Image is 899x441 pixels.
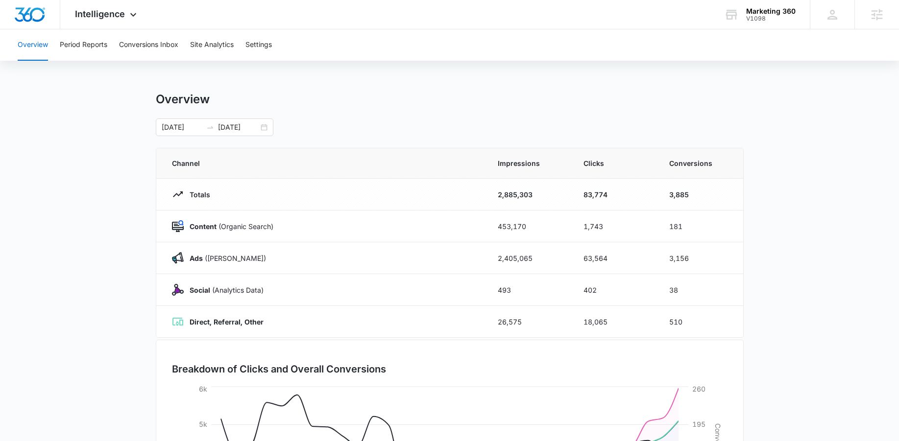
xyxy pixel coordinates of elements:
[218,122,259,133] input: End date
[190,222,217,231] strong: Content
[572,179,657,210] td: 83,774
[172,362,386,376] h3: Breakdown of Clicks and Overall Conversions
[172,158,474,168] span: Channel
[184,253,266,263] p: ([PERSON_NAME])
[172,252,184,264] img: Ads
[498,158,560,168] span: Impressions
[583,158,646,168] span: Clicks
[746,7,796,15] div: account name
[657,179,743,210] td: 3,885
[184,221,273,232] p: (Organic Search)
[206,123,214,131] span: swap-right
[60,29,107,61] button: Period Reports
[206,123,214,131] span: to
[657,210,743,242] td: 181
[190,286,210,294] strong: Social
[162,122,202,133] input: Start date
[184,189,210,200] p: Totals
[486,274,572,306] td: 493
[486,179,572,210] td: 2,885,303
[746,15,796,22] div: account id
[172,284,184,296] img: Social
[692,420,705,428] tspan: 195
[572,210,657,242] td: 1,743
[486,306,572,338] td: 26,575
[572,306,657,338] td: 18,065
[190,318,264,326] strong: Direct, Referral, Other
[486,242,572,274] td: 2,405,065
[486,210,572,242] td: 453,170
[245,29,272,61] button: Settings
[75,9,125,19] span: Intelligence
[657,242,743,274] td: 3,156
[572,242,657,274] td: 63,564
[199,385,207,393] tspan: 6k
[669,158,728,168] span: Conversions
[199,420,207,428] tspan: 5k
[156,92,210,107] h1: Overview
[190,29,234,61] button: Site Analytics
[172,220,184,232] img: Content
[18,29,48,61] button: Overview
[184,285,264,295] p: (Analytics Data)
[657,306,743,338] td: 510
[692,385,705,393] tspan: 260
[190,254,203,262] strong: Ads
[119,29,178,61] button: Conversions Inbox
[572,274,657,306] td: 402
[657,274,743,306] td: 38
